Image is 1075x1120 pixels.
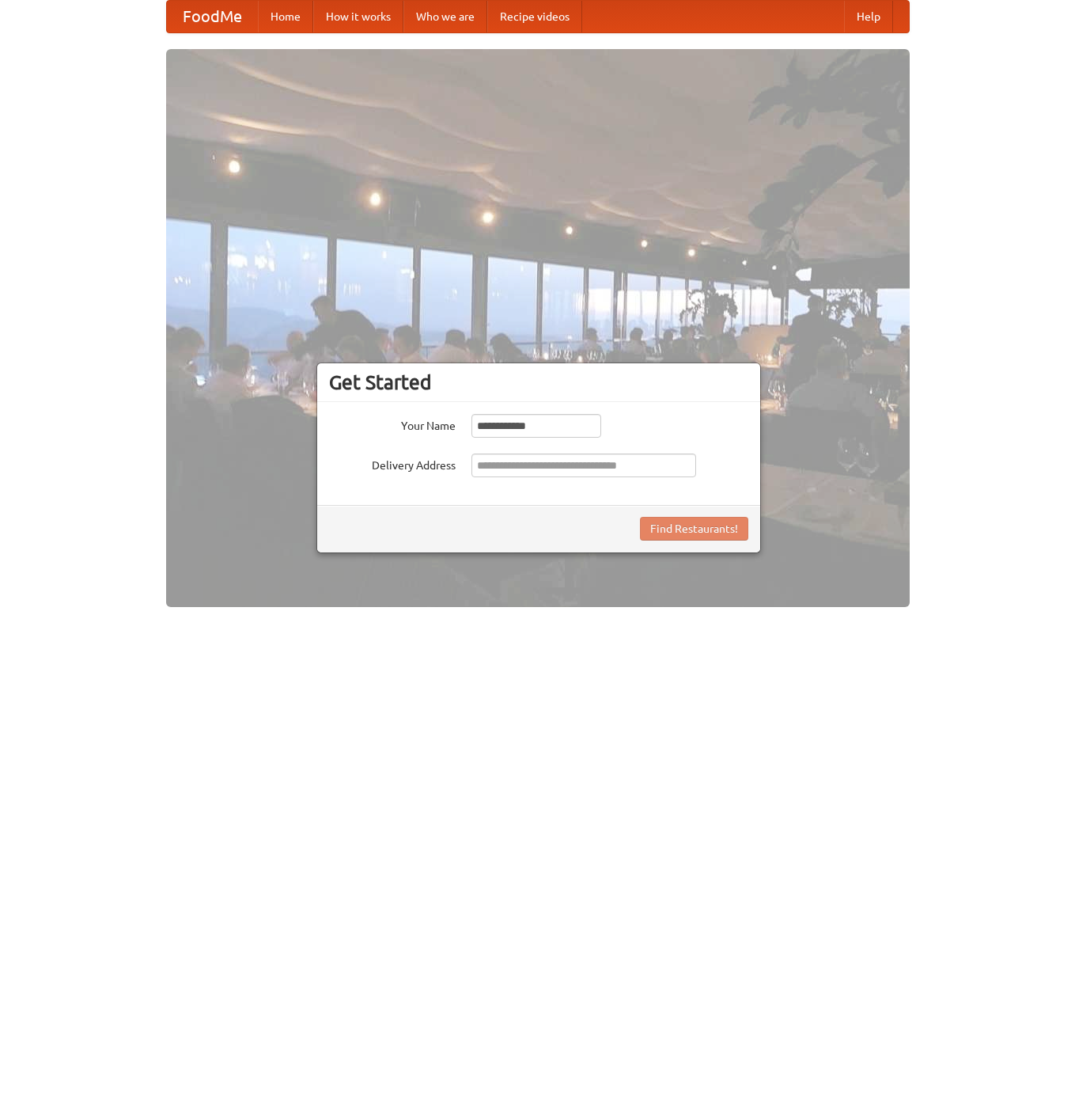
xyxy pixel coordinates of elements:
[403,1,487,32] a: Who we are
[487,1,582,32] a: Recipe videos
[844,1,893,32] a: Help
[313,1,403,32] a: How it works
[167,1,258,32] a: FoodMe
[640,517,748,541] button: Find Restaurants!
[329,414,456,434] label: Your Name
[258,1,313,32] a: Home
[329,454,456,473] label: Delivery Address
[329,370,748,394] h3: Get Started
